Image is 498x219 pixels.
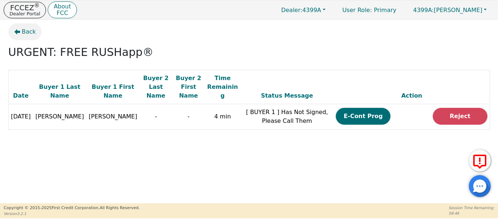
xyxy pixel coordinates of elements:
span: All Rights Reserved. [100,205,140,210]
p: Version 3.2.1 [4,211,140,216]
span: - [187,113,190,120]
p: About [54,4,71,10]
button: Report Error to FCC [469,150,491,171]
span: User Role : [342,7,372,14]
p: FCC [54,10,71,16]
button: Back [8,23,42,40]
button: Reject [433,108,487,125]
div: Buyer 2 Last Name [141,74,171,100]
span: Back [22,27,36,36]
p: Session Time Remaining: [449,205,494,211]
td: [ BUYER 1 ] Has Not Signed, Please Call Them [240,104,334,130]
span: [PERSON_NAME] [35,113,84,120]
div: Time Remaining [207,74,238,100]
span: 4399A [281,7,321,14]
button: FCCEZ®Dealer Portal [4,2,46,18]
span: Dealer: [281,7,302,14]
button: E-Cont Prog [336,108,390,125]
span: Action [401,92,422,99]
p: FCCEZ [9,4,40,11]
td: [DATE] [8,104,33,130]
td: 4 min [205,104,240,130]
sup: ® [34,2,40,9]
div: Buyer 1 First Name [88,83,138,100]
h2: URGENT: FREE RUSHapp® [8,46,490,59]
span: [PERSON_NAME] [89,113,137,120]
p: 58:46 [449,211,494,216]
div: Status Message [242,91,332,100]
button: 4399A:[PERSON_NAME] [405,4,494,16]
button: AboutFCC [48,1,77,19]
a: User Role: Primary [335,3,404,17]
span: - [155,113,157,120]
div: Buyer 2 First Name [174,74,203,100]
button: Dealer:4399A [273,4,333,16]
p: Copyright © 2015- 2025 First Credit Corporation. [4,205,140,211]
span: 4399A: [413,7,434,14]
p: Primary [335,3,404,17]
p: Dealer Portal [9,11,40,16]
span: [PERSON_NAME] [413,7,482,14]
div: Date [11,91,31,100]
div: Buyer 1 Last Name [35,83,85,100]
